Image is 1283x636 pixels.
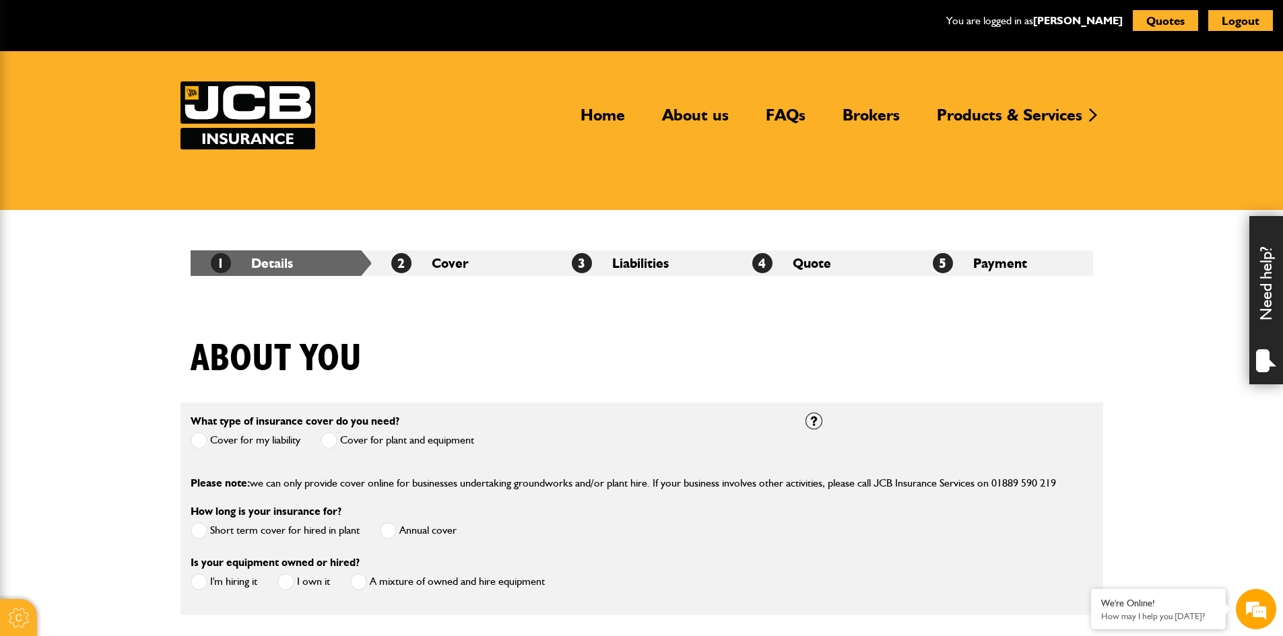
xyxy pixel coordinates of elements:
[652,105,739,136] a: About us
[946,12,1123,30] p: You are logged in as
[180,81,315,149] img: JCB Insurance Services logo
[191,573,257,590] label: I'm hiring it
[933,253,953,273] span: 5
[752,253,772,273] span: 4
[191,416,399,427] label: What type of insurance cover do you need?
[180,81,315,149] a: JCB Insurance Services
[913,250,1093,276] li: Payment
[832,105,910,136] a: Brokers
[756,105,816,136] a: FAQs
[191,474,1093,492] p: we can only provide cover online for businesses undertaking groundworks and/or plant hire. If you...
[191,476,250,489] span: Please note:
[211,253,231,273] span: 1
[732,250,913,276] li: Quote
[191,557,360,568] label: Is your equipment owned or hired?
[277,573,330,590] label: I own it
[572,253,592,273] span: 3
[321,432,474,449] label: Cover for plant and equipment
[1101,611,1216,621] p: How may I help you today?
[191,522,360,539] label: Short term cover for hired in plant
[191,432,300,449] label: Cover for my liability
[1249,216,1283,384] div: Need help?
[191,337,362,382] h1: About you
[552,250,732,276] li: Liabilities
[380,522,457,539] label: Annual cover
[191,250,371,276] li: Details
[927,105,1092,136] a: Products & Services
[371,250,552,276] li: Cover
[1133,10,1198,31] button: Quotes
[391,253,412,273] span: 2
[191,506,341,517] label: How long is your insurance for?
[1101,598,1216,609] div: We're Online!
[1208,10,1273,31] button: Logout
[350,573,545,590] label: A mixture of owned and hire equipment
[1033,14,1123,27] a: [PERSON_NAME]
[570,105,635,136] a: Home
